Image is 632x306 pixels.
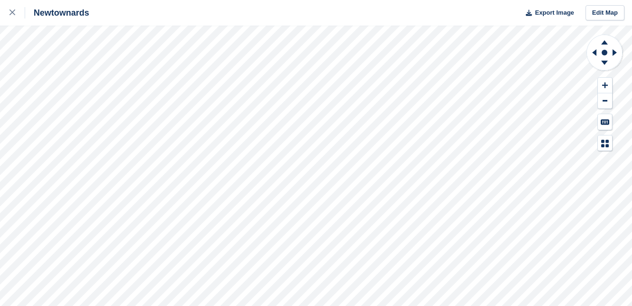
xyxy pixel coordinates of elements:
button: Zoom Out [598,93,612,109]
span: Export Image [535,8,574,18]
button: Export Image [520,5,574,21]
button: Map Legend [598,135,612,151]
button: Keyboard Shortcuts [598,114,612,130]
div: Newtownards [25,7,89,18]
button: Zoom In [598,78,612,93]
a: Edit Map [586,5,624,21]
